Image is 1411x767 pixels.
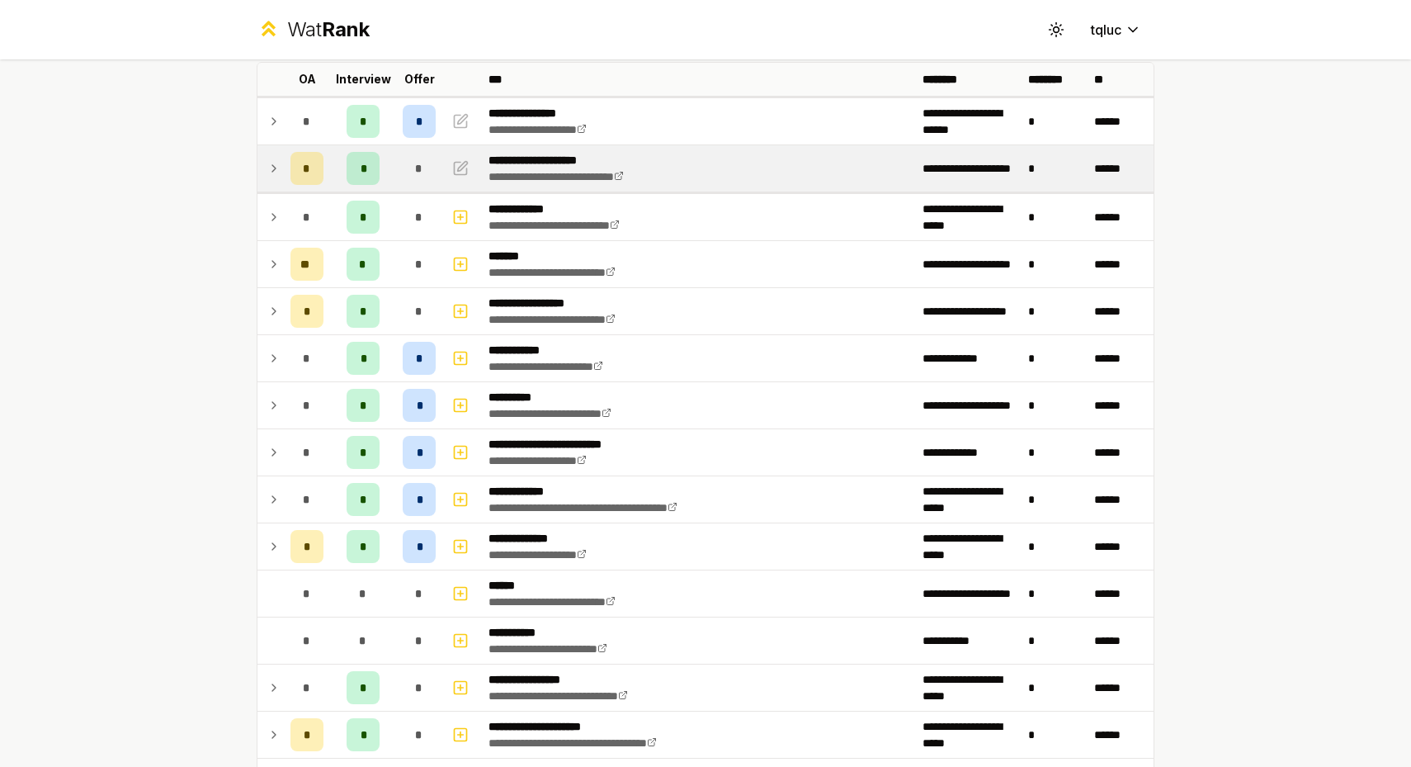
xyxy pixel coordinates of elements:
[336,71,391,88] p: Interview
[257,17,370,43] a: WatRank
[1091,20,1121,40] span: tqluc
[287,17,370,43] div: Wat
[404,71,435,88] p: Offer
[1078,15,1154,45] button: tqluc
[322,17,370,41] span: Rank
[299,71,316,88] p: OA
